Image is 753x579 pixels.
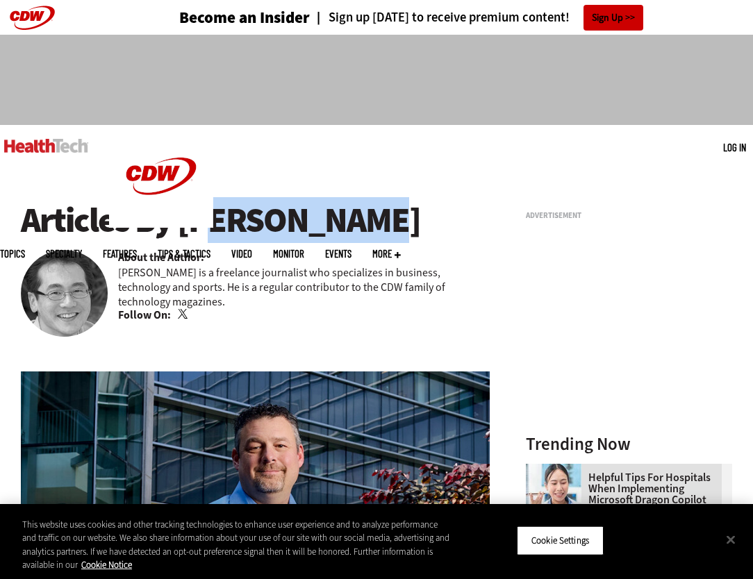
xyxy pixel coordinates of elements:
a: Helpful Tips for Hospitals When Implementing Microsoft Dragon Copilot [526,472,724,505]
div: User menu [723,140,746,155]
a: Log in [723,141,746,153]
a: Sign up [DATE] to receive premium content! [310,11,570,24]
a: Twitter [178,309,190,320]
img: Doctor using phone to dictate to tablet [526,464,581,519]
a: Sign Up [584,5,643,31]
a: More information about your privacy [81,559,132,571]
h3: Trending Now [526,435,732,453]
button: Close [715,524,746,555]
div: This website uses cookies and other tracking technologies to enhance user experience and to analy... [22,518,452,572]
img: Home [4,139,88,153]
a: Doctor using phone to dictate to tablet [526,464,588,475]
span: Specialty [46,249,82,259]
a: Video [231,249,252,259]
img: Home [109,125,213,228]
a: MonITor [273,249,304,259]
button: Cookie Settings [517,526,604,555]
a: CDW [109,217,213,231]
p: [PERSON_NAME] is a freelance journalist who specializes in business, technology and sports. He is... [118,265,490,309]
a: Become an Insider [179,10,310,26]
b: Follow On: [118,308,171,323]
a: Events [325,249,351,259]
a: Features [103,249,137,259]
span: More [372,249,401,259]
a: Tips & Tactics [158,249,210,259]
